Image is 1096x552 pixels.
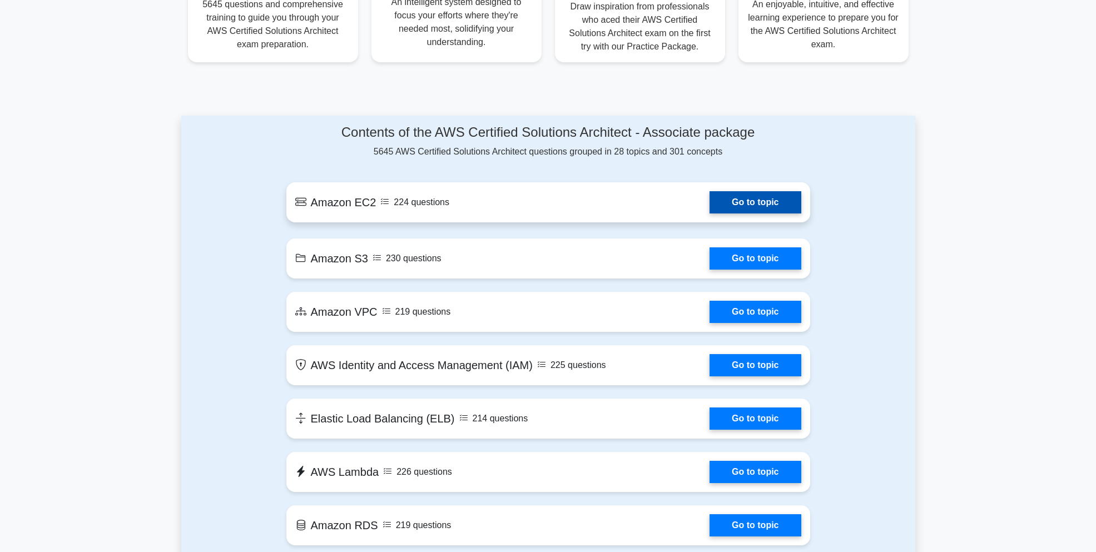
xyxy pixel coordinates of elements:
[710,301,801,323] a: Go to topic
[710,461,801,483] a: Go to topic
[710,354,801,376] a: Go to topic
[710,247,801,270] a: Go to topic
[710,407,801,430] a: Go to topic
[286,125,810,158] div: 5645 AWS Certified Solutions Architect questions grouped in 28 topics and 301 concepts
[286,125,810,141] h4: Contents of the AWS Certified Solutions Architect - Associate package
[710,191,801,213] a: Go to topic
[710,514,801,536] a: Go to topic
